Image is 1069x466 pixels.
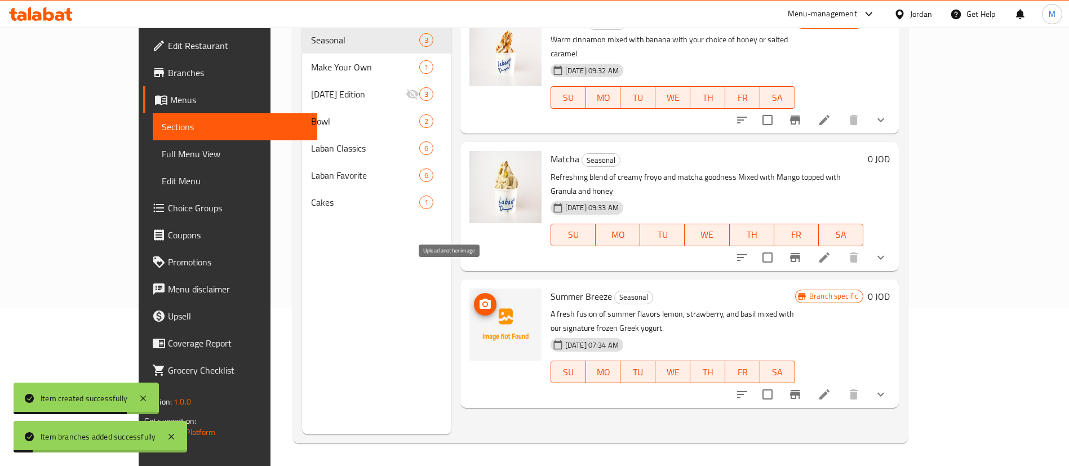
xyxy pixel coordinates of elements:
[690,86,725,109] button: TH
[620,86,655,109] button: TU
[41,392,127,405] div: Item created successfully
[143,303,317,330] a: Upsell
[779,227,814,243] span: FR
[143,221,317,248] a: Coupons
[818,388,831,401] a: Edit menu item
[420,197,433,208] span: 1
[729,244,756,271] button: sort-choices
[551,33,795,61] p: Warm cinnamon mixed with banana with your choice of honey or salted caramel
[556,227,591,243] span: SU
[730,364,756,380] span: FR
[302,108,451,135] div: Bowl2
[614,291,653,304] div: Seasonal
[419,141,433,155] div: items
[840,106,867,134] button: delete
[561,340,623,350] span: [DATE] 07:34 AM
[874,388,888,401] svg: Show Choices
[805,291,863,301] span: Branch specific
[600,227,636,243] span: MO
[730,224,774,246] button: TH
[311,33,419,47] span: Seasonal
[689,227,725,243] span: WE
[660,364,686,380] span: WE
[561,65,623,76] span: [DATE] 09:32 AM
[729,106,756,134] button: sort-choices
[556,364,582,380] span: SU
[725,86,760,109] button: FR
[874,251,888,264] svg: Show Choices
[469,14,542,86] img: Banoffee
[695,90,721,106] span: TH
[419,168,433,182] div: items
[867,244,894,271] button: show more
[818,113,831,127] a: Edit menu item
[168,282,308,296] span: Menu disclaimer
[170,93,308,106] span: Menus
[840,381,867,408] button: delete
[620,361,655,383] button: TU
[143,330,317,357] a: Coverage Report
[420,116,433,127] span: 2
[143,194,317,221] a: Choice Groups
[419,33,433,47] div: items
[469,289,542,361] img: Summer Breeze
[655,361,690,383] button: WE
[615,291,653,304] span: Seasonal
[551,361,586,383] button: SU
[419,196,433,209] div: items
[168,309,308,323] span: Upsell
[867,381,894,408] button: show more
[868,14,890,30] h6: 0 JOD
[302,26,451,54] div: Seasonal3
[867,106,894,134] button: show more
[143,276,317,303] a: Menu disclaimer
[586,361,621,383] button: MO
[174,394,191,409] span: 1.0.0
[729,381,756,408] button: sort-choices
[551,150,579,167] span: Matcha
[406,87,419,101] svg: Inactive section
[311,87,406,101] div: Ramadan Edition
[765,90,791,106] span: SA
[910,8,932,20] div: Jordan
[153,113,317,140] a: Sections
[640,224,685,246] button: TU
[788,7,857,21] div: Menu-management
[551,86,586,109] button: SU
[302,189,451,216] div: Cakes1
[874,113,888,127] svg: Show Choices
[153,167,317,194] a: Edit Menu
[168,39,308,52] span: Edit Restaurant
[756,108,779,132] span: Select to update
[419,87,433,101] div: items
[311,141,419,155] span: Laban Classics
[695,364,721,380] span: TH
[302,22,451,220] nav: Menu sections
[420,35,433,46] span: 3
[311,168,419,182] span: Laban Favorite
[819,224,863,246] button: SA
[168,363,308,377] span: Grocery Checklist
[162,120,308,134] span: Sections
[143,248,317,276] a: Promotions
[302,81,451,108] div: [DATE] Edition3
[153,140,317,167] a: Full Menu View
[311,196,419,209] span: Cakes
[756,246,779,269] span: Select to update
[302,135,451,162] div: Laban Classics6
[645,227,680,243] span: TU
[818,251,831,264] a: Edit menu item
[734,227,770,243] span: TH
[168,66,308,79] span: Branches
[685,224,729,246] button: WE
[586,86,621,109] button: MO
[162,147,308,161] span: Full Menu View
[311,60,419,74] div: Make Your Own
[840,244,867,271] button: delete
[311,114,419,128] span: Bowl
[302,162,451,189] div: Laban Favorite6
[168,255,308,269] span: Promotions
[782,381,809,408] button: Branch-specific-item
